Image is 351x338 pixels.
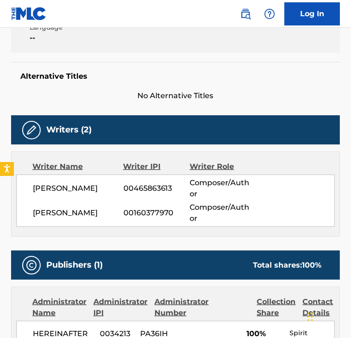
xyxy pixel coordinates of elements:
span: Composer/Author [190,202,250,224]
span: [PERSON_NAME] [33,183,123,194]
div: Contact Details [302,296,335,319]
span: -- [30,32,105,44]
div: Writer Name [32,161,123,172]
iframe: Chat Widget [305,294,351,338]
img: help [264,8,275,19]
div: Writer IPI [123,161,190,172]
div: Administrator Name [32,296,86,319]
h5: Writers (2) [46,125,92,135]
div: Administrator IPI [93,296,148,319]
a: Log In [284,2,340,25]
img: Writers [26,125,37,136]
span: 100 % [302,261,321,269]
img: MLC Logo [11,7,47,20]
div: Administrator Number [154,296,209,319]
div: Drag [308,303,313,331]
div: Writer Role [190,161,250,172]
h5: Alternative Titles [20,72,331,81]
div: Collection Share [257,296,296,319]
span: [PERSON_NAME] [33,207,123,219]
span: 00465863613 [123,183,190,194]
div: Help [260,5,279,23]
span: Composer/Author [190,177,250,200]
img: Publishers [26,260,37,271]
img: search [240,8,251,19]
span: 00160377970 [123,207,190,219]
a: Public Search [236,5,255,23]
div: Total shares: [253,260,321,271]
span: No Alternative Titles [11,90,340,101]
h5: Publishers (1) [46,260,103,270]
